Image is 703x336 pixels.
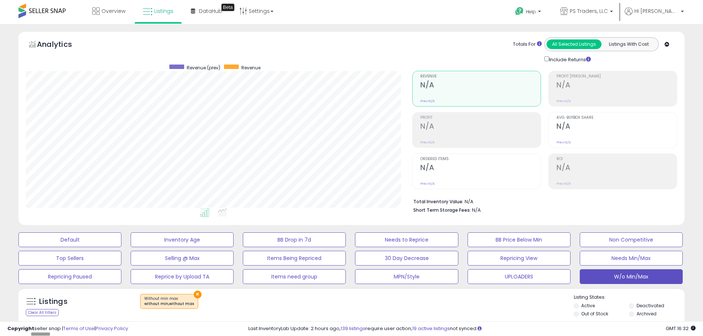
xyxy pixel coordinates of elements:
h2: N/A [556,122,677,132]
span: Revenue [420,75,541,79]
a: Hi [PERSON_NAME] [625,7,684,24]
span: Without min max : [144,296,194,307]
button: MPN/Style [355,269,458,284]
div: Clear All Filters [26,309,59,316]
span: DataHub [199,7,222,15]
small: Prev: N/A [420,140,435,145]
h2: N/A [556,81,677,91]
button: Inventory Age [131,232,234,247]
span: Ordered Items [420,157,541,161]
a: 139 listings [341,325,365,332]
span: Revenue (prev) [187,65,220,71]
div: without min,without max [144,301,194,306]
span: ROI [556,157,677,161]
a: Privacy Policy [96,325,128,332]
button: Needs to Reprice [355,232,458,247]
button: Needs Min/Max [580,251,683,266]
label: Active [581,302,595,309]
span: Avg. Buybox Share [556,116,677,120]
button: Selling @ Max [131,251,234,266]
h2: N/A [556,163,677,173]
a: Terms of Use [63,325,94,332]
button: Listings With Cost [601,39,656,49]
small: Prev: N/A [420,99,435,103]
div: Totals For [513,41,542,48]
label: Out of Stock [581,311,608,317]
div: Tooltip anchor [221,4,234,11]
span: Help [526,8,536,15]
i: Get Help [515,7,524,16]
h5: Analytics [37,39,86,51]
button: Repricing View [468,251,571,266]
button: All Selected Listings [547,39,602,49]
button: × [194,291,201,298]
span: Profit [420,116,541,120]
button: BB Price Below Min [468,232,571,247]
label: Archived [637,311,657,317]
b: Short Term Storage Fees: [413,207,471,213]
button: Items need group [243,269,346,284]
span: Overview [101,7,125,15]
button: Top Sellers [18,251,121,266]
button: 30 Day Decrease [355,251,458,266]
div: Include Returns [539,55,600,63]
button: Repricing Paused [18,269,121,284]
strong: Copyright [7,325,34,332]
button: Non Competitive [580,232,683,247]
small: Prev: N/A [556,140,571,145]
span: PS Traders, LLC [570,7,608,15]
span: Profit [PERSON_NAME] [556,75,677,79]
label: Deactivated [637,302,664,309]
small: Prev: N/A [556,99,571,103]
span: Hi [PERSON_NAME] [634,7,679,15]
div: seller snap | | [7,325,128,332]
b: Total Inventory Value: [413,198,464,205]
small: Prev: N/A [420,181,435,186]
span: Listings [154,7,173,15]
button: Reprice by Upload TA [131,269,234,284]
p: Listing States: [574,294,685,301]
a: 19 active listings [412,325,450,332]
li: N/A [413,197,672,205]
button: UPLOADERS [468,269,571,284]
h2: N/A [420,122,541,132]
h2: N/A [420,81,541,91]
button: Items Being Repriced [243,251,346,266]
button: W/o Min/Max [580,269,683,284]
small: Prev: N/A [556,181,571,186]
span: N/A [472,207,481,214]
button: BB Drop in 7d [243,232,346,247]
button: Default [18,232,121,247]
span: Revenue [241,65,261,71]
h5: Listings [39,297,68,307]
h2: N/A [420,163,541,173]
div: Last InventoryLab Update: 2 hours ago, require user action, not synced. [248,325,696,332]
span: 2025-10-10 16:32 GMT [666,325,696,332]
a: Help [509,1,548,24]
